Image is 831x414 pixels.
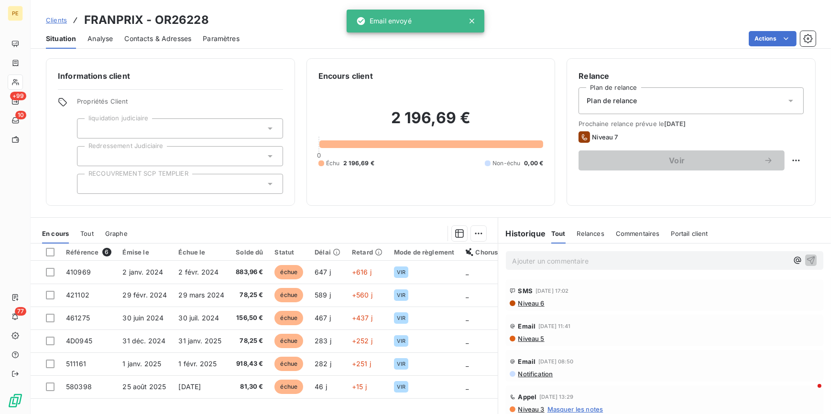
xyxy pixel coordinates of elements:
[579,70,804,82] h6: Relance
[84,11,209,29] h3: FRANPRIX - OR26228
[85,152,93,160] input: Ajouter une valeur
[664,120,686,127] span: [DATE]
[236,267,263,277] span: 883,96 €
[326,159,340,168] span: Échu
[85,124,93,133] input: Ajouter une valeur
[105,230,128,237] span: Graphe
[318,70,373,82] h6: Encours client
[352,248,383,256] div: Retard
[547,405,603,413] span: Masquer les notes
[274,357,303,371] span: échue
[102,248,111,256] span: 6
[518,322,536,330] span: Email
[42,230,69,237] span: En cours
[46,15,67,25] a: Clients
[517,335,545,342] span: Niveau 5
[579,150,785,170] button: Voir
[343,159,374,168] span: 2 196,69 €
[498,228,546,239] h6: Historique
[87,34,113,43] span: Analyse
[315,337,331,345] span: 283 j
[518,393,537,401] span: Appel
[352,268,372,276] span: +616 j
[8,6,23,21] div: PE
[352,314,372,322] span: +437 j
[315,291,331,299] span: 589 j
[77,97,283,111] span: Propriétés Client
[318,108,544,137] h2: 2 196,69 €
[236,290,263,300] span: 78,25 €
[66,337,92,345] span: 4D0945
[274,334,303,348] span: échue
[203,34,240,43] span: Paramètres
[317,151,321,159] span: 0
[466,314,469,322] span: _
[46,34,76,43] span: Situation
[517,405,545,413] span: Niveau 3
[236,248,263,256] div: Solde dû
[15,307,26,316] span: 77
[315,248,340,256] div: Délai
[66,268,91,276] span: 410969
[518,358,536,365] span: Email
[466,360,469,368] span: _
[587,96,637,106] span: Plan de relance
[46,16,67,24] span: Clients
[124,34,191,43] span: Contacts & Adresses
[178,382,201,391] span: [DATE]
[517,370,553,378] span: Notification
[352,337,372,345] span: +252 j
[85,180,93,188] input: Ajouter une valeur
[524,159,543,168] span: 0,00 €
[517,299,545,307] span: Niveau 6
[492,159,520,168] span: Non-échu
[315,314,331,322] span: 467 j
[551,230,566,237] span: Tout
[66,314,90,322] span: 461275
[592,133,618,141] span: Niveau 7
[397,315,405,321] span: VIR
[798,382,821,404] iframe: Intercom live chat
[8,393,23,408] img: Logo LeanPay
[236,313,263,323] span: 156,50 €
[123,337,166,345] span: 31 déc. 2024
[352,382,367,391] span: +15 j
[236,359,263,369] span: 918,43 €
[66,248,111,256] div: Référence
[80,230,94,237] span: Tout
[538,323,570,329] span: [DATE] 11:41
[397,338,405,344] span: VIR
[66,360,86,368] span: 511161
[538,359,573,364] span: [DATE] 08:50
[123,291,167,299] span: 29 févr. 2024
[178,360,217,368] span: 1 févr. 2025
[352,360,371,368] span: +251 j
[178,314,219,322] span: 30 juil. 2024
[466,248,510,256] div: Chorus Pro
[397,384,405,390] span: VIR
[539,394,573,400] span: [DATE] 13:29
[397,292,405,298] span: VIR
[749,31,797,46] button: Actions
[123,268,164,276] span: 2 janv. 2024
[579,120,804,127] span: Prochaine relance prévue le
[66,382,92,391] span: 580398
[397,361,405,367] span: VIR
[352,291,372,299] span: +560 j
[178,248,224,256] div: Échue le
[236,382,263,392] span: 81,30 €
[178,337,221,345] span: 31 janv. 2025
[178,291,224,299] span: 29 mars 2024
[10,92,26,100] span: +99
[274,265,303,279] span: échue
[123,382,166,391] span: 25 août 2025
[274,311,303,325] span: échue
[394,248,455,256] div: Mode de règlement
[616,230,660,237] span: Commentaires
[466,382,469,391] span: _
[671,230,708,237] span: Portail client
[123,360,162,368] span: 1 janv. 2025
[466,268,469,276] span: _
[123,248,167,256] div: Émise le
[577,230,604,237] span: Relances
